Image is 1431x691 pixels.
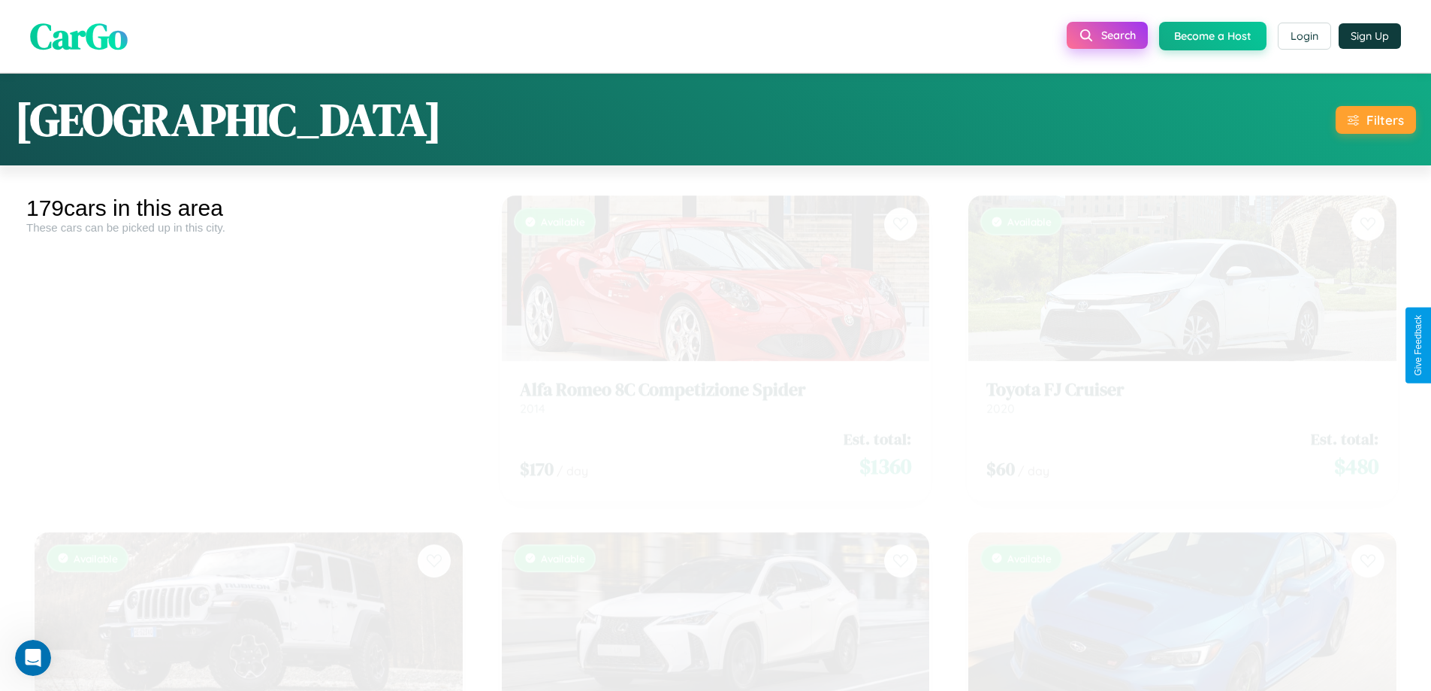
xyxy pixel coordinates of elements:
div: These cars can be picked up in this city. [26,221,471,234]
span: / day [1018,450,1049,465]
span: Available [541,538,585,551]
div: 179 cars in this area [26,195,471,221]
a: Toyota FJ Cruiser2020 [986,365,1378,402]
h3: Toyota FJ Cruiser [986,365,1378,387]
button: Filters [1336,106,1416,134]
span: $ 60 [986,443,1015,468]
span: 2020 [986,387,1015,402]
button: Search [1067,22,1148,49]
div: Give Feedback [1413,315,1423,376]
span: Available [74,538,118,551]
span: Available [541,202,585,214]
h3: Alfa Romeo 8C Competizione Spider [520,365,912,387]
span: CarGo [30,11,128,61]
button: Become a Host [1159,22,1266,50]
iframe: Intercom live chat [15,640,51,676]
span: Available [1007,538,1052,551]
a: Alfa Romeo 8C Competizione Spider2014 [520,365,912,402]
span: Est. total: [1311,414,1378,436]
button: Login [1278,23,1331,50]
button: Sign Up [1339,23,1401,49]
span: $ 1360 [859,438,911,468]
span: Est. total: [844,414,911,436]
span: $ 480 [1334,438,1378,468]
div: Filters [1366,112,1404,128]
span: / day [557,450,588,465]
span: 2014 [520,387,545,402]
span: Available [1007,202,1052,214]
span: Search [1101,29,1136,42]
h1: [GEOGRAPHIC_DATA] [15,89,442,150]
span: $ 170 [520,443,554,468]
